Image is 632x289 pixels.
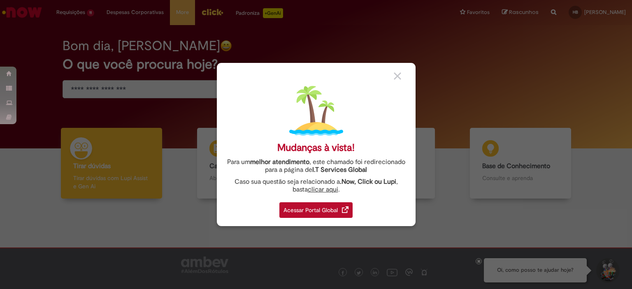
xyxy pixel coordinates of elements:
img: close_button_grey.png [394,72,401,80]
img: redirect_link.png [342,206,349,213]
img: island.png [289,84,343,138]
div: Para um , este chamado foi redirecionado para a página de [223,158,409,174]
strong: melhor atendimento [250,158,309,166]
div: Acessar Portal Global [279,202,353,218]
div: Caso sua questão seja relacionado a , basta . [223,178,409,194]
strong: .Now, Click ou Lupi [340,178,396,186]
a: Acessar Portal Global [279,198,353,218]
a: I.T Services Global [312,161,367,174]
div: Mudanças à vista! [277,142,355,154]
a: clicar aqui [308,181,338,194]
